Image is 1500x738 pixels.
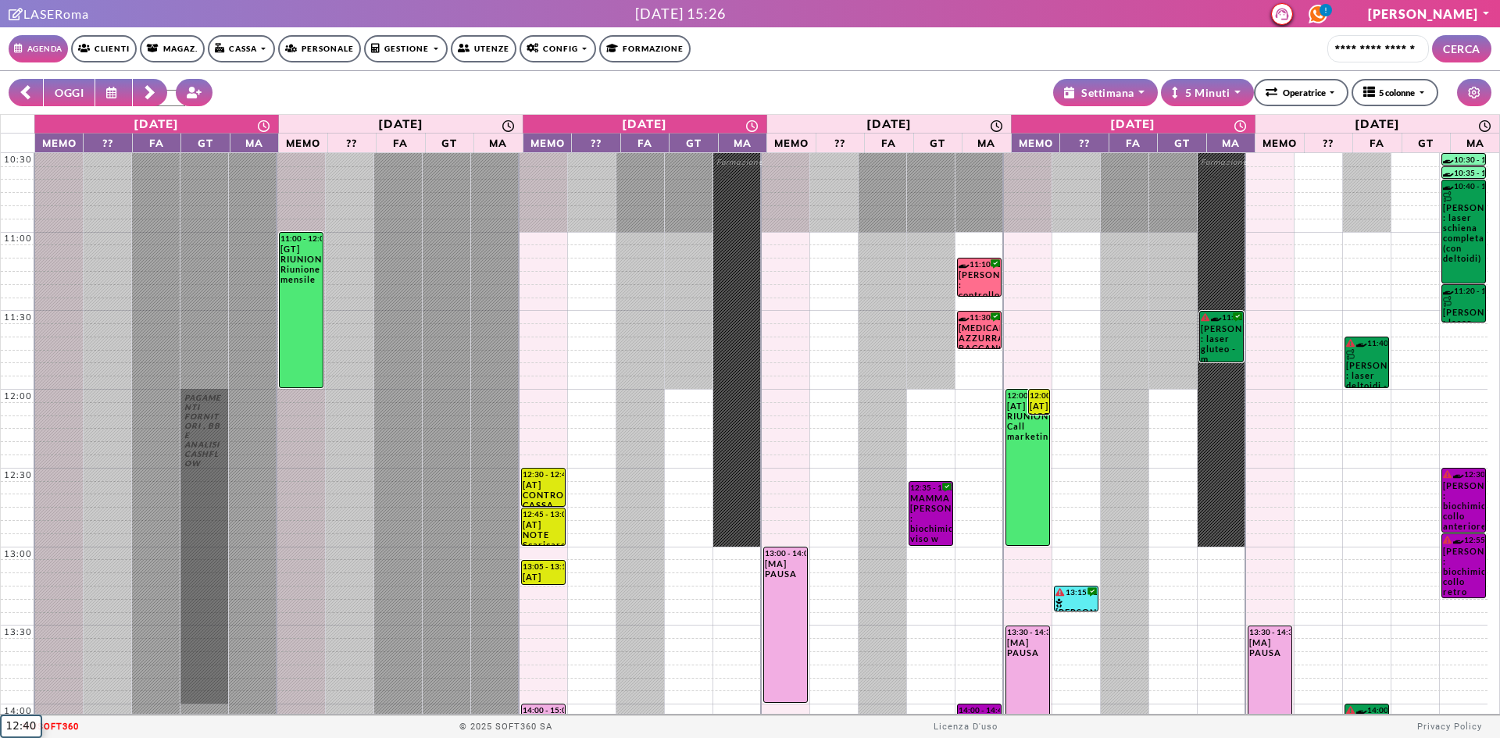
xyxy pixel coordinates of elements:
[137,135,177,149] span: FA
[234,135,275,149] span: MA
[959,259,1000,269] div: 11:10 - 11:25
[1357,135,1398,149] span: FA
[523,705,564,715] div: 14:00 - 15:00
[280,244,322,284] div: [GT] RIUNIONE Riunione mensile
[1443,480,1485,532] div: [PERSON_NAME] : biochimica collo anteriore m
[765,548,806,558] div: 13:00 - 14:00
[523,480,564,506] div: [AT] CONTROLLO CASSA Inserimento spese reali della settimana (da [DATE] a [DATE])
[1055,588,1064,596] i: Il cliente ha degli insoluti
[1443,296,1485,322] div: [PERSON_NAME] : laser collo retro -m
[765,558,806,579] div: [MA] PAUSA
[134,116,179,131] div: [DATE]
[1249,627,1291,636] div: 13:30 - 14:30
[1030,390,1049,400] div: 12:00 - 12:10
[1211,135,1252,149] span: MA
[1327,35,1429,62] input: Cerca cliente...
[1443,546,1485,597] div: [PERSON_NAME] : biochimica collo retro
[1007,390,1048,400] div: 12:00 - 13:00
[723,135,763,149] span: MA
[1,626,35,637] div: 13:30
[380,135,421,149] span: FA
[1255,115,1499,133] a: 11 ottobre 2025
[280,234,322,243] div: 11:00 - 12:00
[599,35,691,62] a: Formazione
[910,493,952,545] div: MAMMA [PERSON_NAME] : biochimica viso w
[1443,536,1452,544] i: Il cliente ha degli insoluti
[959,705,1000,715] div: 14:00 - 14:40
[673,135,714,149] span: GT
[918,135,959,149] span: GT
[278,35,361,62] a: Personale
[176,79,213,106] button: Crea nuovo contatto rapido
[1172,84,1230,101] div: 5 Minuti
[451,35,516,62] a: Utenze
[523,519,564,545] div: [AT] NOTE Scaricare le fatture estere di meta e indeed e inviarle a trincia
[185,135,226,149] span: GT
[523,509,564,519] div: 12:45 - 13:00
[767,115,1011,133] a: 9 ottobre 2025
[1,548,35,559] div: 13:00
[1443,535,1485,545] div: 12:55 - 13:20
[364,35,447,62] a: Gestione
[1007,637,1048,658] div: [MA] PAUSA
[1201,312,1242,323] div: 11:30 - 11:50
[1201,313,1209,321] i: Il cliente ha degli insoluti
[9,8,23,20] i: Clicca per andare alla pagina di firma
[71,35,137,62] a: Clienti
[1346,706,1355,714] i: Il cliente ha degli insoluti
[959,312,1000,322] div: 11:30 - 11:45
[1443,286,1485,295] div: 11:20 - 11:35
[869,135,909,149] span: FA
[523,572,564,584] div: [AT] NOTE [PERSON_NAME] come va ing?
[283,135,323,149] span: Memo
[1113,135,1154,149] span: FA
[523,115,767,133] a: 8 ottobre 2025
[934,722,998,732] a: Licenza D'uso
[1016,135,1056,149] span: Memo
[527,135,568,149] span: Memo
[1368,6,1491,21] a: [PERSON_NAME]
[625,135,666,149] span: FA
[1432,35,1491,62] button: CERCA
[1346,349,1387,387] div: [PERSON_NAME] : laser deltoidi -m
[1443,296,1454,307] img: PERCORSO
[523,469,564,479] div: 12:30 - 12:45
[1,390,35,401] div: 12:00
[1,154,35,165] div: 10:30
[1443,191,1485,268] div: [PERSON_NAME] : laser schiena completa (con deltoidi)
[622,116,667,131] div: [DATE]
[576,135,616,149] span: ??
[1007,627,1048,636] div: 13:30 - 14:30
[1012,115,1255,133] a: 10 ottobre 2025
[1,469,35,480] div: 12:30
[39,135,80,149] span: Memo
[1007,401,1048,441] div: [AT] RIUNIONE Call marketing
[43,79,95,106] button: OGGI
[820,135,861,149] span: ??
[430,135,470,149] span: GT
[1064,84,1134,101] div: Settimana
[1249,637,1291,658] div: [MA] PAUSA
[520,35,596,62] a: Config
[1355,116,1400,131] div: [DATE]
[771,135,812,149] span: Memo
[1055,598,1097,611] div: [PERSON_NAME] : foto - controllo *da remoto* tramite foto
[9,6,89,21] a: Clicca per andare alla pagina di firmaLASERoma
[1443,469,1485,480] div: 12:30 - 12:55
[1055,587,1097,597] div: 13:15 - 13:25
[1443,470,1452,478] i: Il cliente ha degli insoluti
[1110,116,1155,131] div: [DATE]
[478,135,519,149] span: MA
[1064,135,1105,149] span: ??
[140,35,205,62] a: Magaz.
[184,393,224,472] div: PAGAMENTI FORNITORI , BB E ANALISI CASHFLOW
[1,705,35,716] div: 14:00
[378,116,423,131] div: [DATE]
[35,115,279,133] a: 6 ottobre 2025
[910,483,952,492] div: 12:35 - 13:00
[1309,135,1349,149] span: ??
[1346,705,1387,715] div: 14:00 - 14:15
[1162,135,1202,149] span: GT
[208,35,275,62] a: Cassa
[279,115,523,133] a: 7 ottobre 2025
